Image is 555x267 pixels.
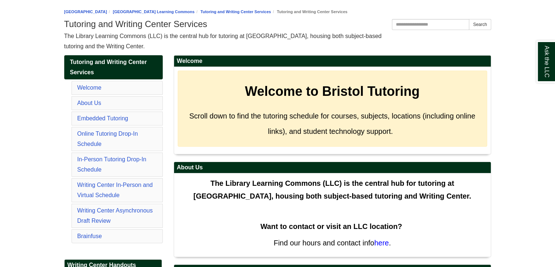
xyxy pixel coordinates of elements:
[77,115,128,121] a: Embedded Tutoring
[389,239,391,247] span: .
[200,10,271,14] a: Tutoring and Writing Center Services
[274,239,374,247] span: Find our hours and contact info
[374,239,389,247] a: here
[64,19,491,29] h1: Tutoring and Writing Center Services
[77,100,101,106] a: About Us
[174,56,491,67] h2: Welcome
[64,55,163,79] a: Tutoring and Writing Center Services
[70,59,147,75] span: Tutoring and Writing Center Services
[261,222,402,230] strong: Want to contact or visit an LLC location?
[113,10,194,14] a: [GEOGRAPHIC_DATA] Learning Commons
[189,112,475,135] span: Scroll down to find the tutoring schedule for courses, subjects, locations (including online link...
[77,233,102,239] a: Brainfuse
[64,8,491,15] nav: breadcrumb
[77,207,153,224] a: Writing Center Asynchronous Draft Review
[271,8,347,15] li: Tutoring and Writing Center Services
[77,182,153,198] a: Writing Center In-Person and Virtual Schedule
[469,19,491,30] button: Search
[64,10,107,14] a: [GEOGRAPHIC_DATA]
[245,84,420,99] strong: Welcome to Bristol Tutoring
[64,33,382,49] span: The Library Learning Commons (LLC) is the central hub for tutoring at [GEOGRAPHIC_DATA], housing ...
[77,131,138,147] a: Online Tutoring Drop-In Schedule
[77,156,146,173] a: In-Person Tutoring Drop-In Schedule
[193,179,471,200] span: The Library Learning Commons (LLC) is the central hub for tutoring at [GEOGRAPHIC_DATA], housing ...
[77,84,101,91] a: Welcome
[174,162,491,173] h2: About Us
